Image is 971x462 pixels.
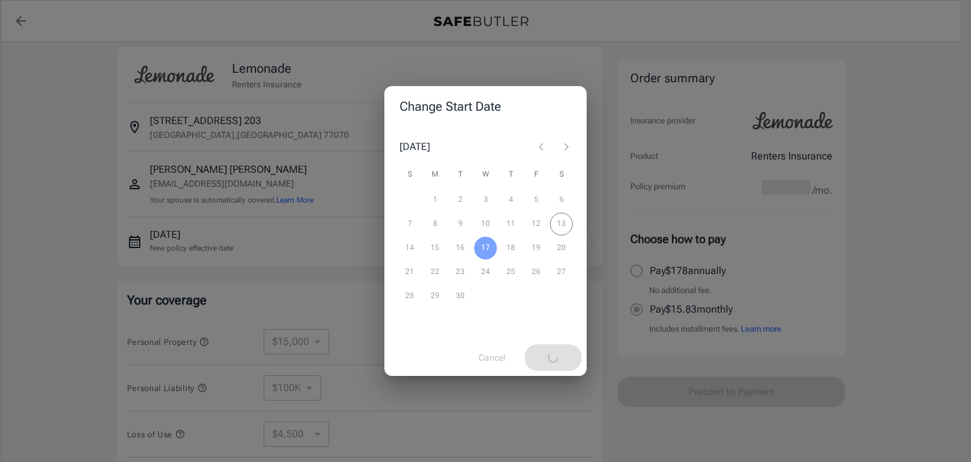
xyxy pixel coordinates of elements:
span: Wednesday [474,162,497,187]
span: Sunday [398,162,421,187]
span: Tuesday [449,162,472,187]
div: [DATE] [400,139,430,154]
span: Monday [424,162,446,187]
span: Saturday [550,162,573,187]
h2: Change Start Date [384,86,587,127]
span: Friday [525,162,547,187]
span: Thursday [499,162,522,187]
